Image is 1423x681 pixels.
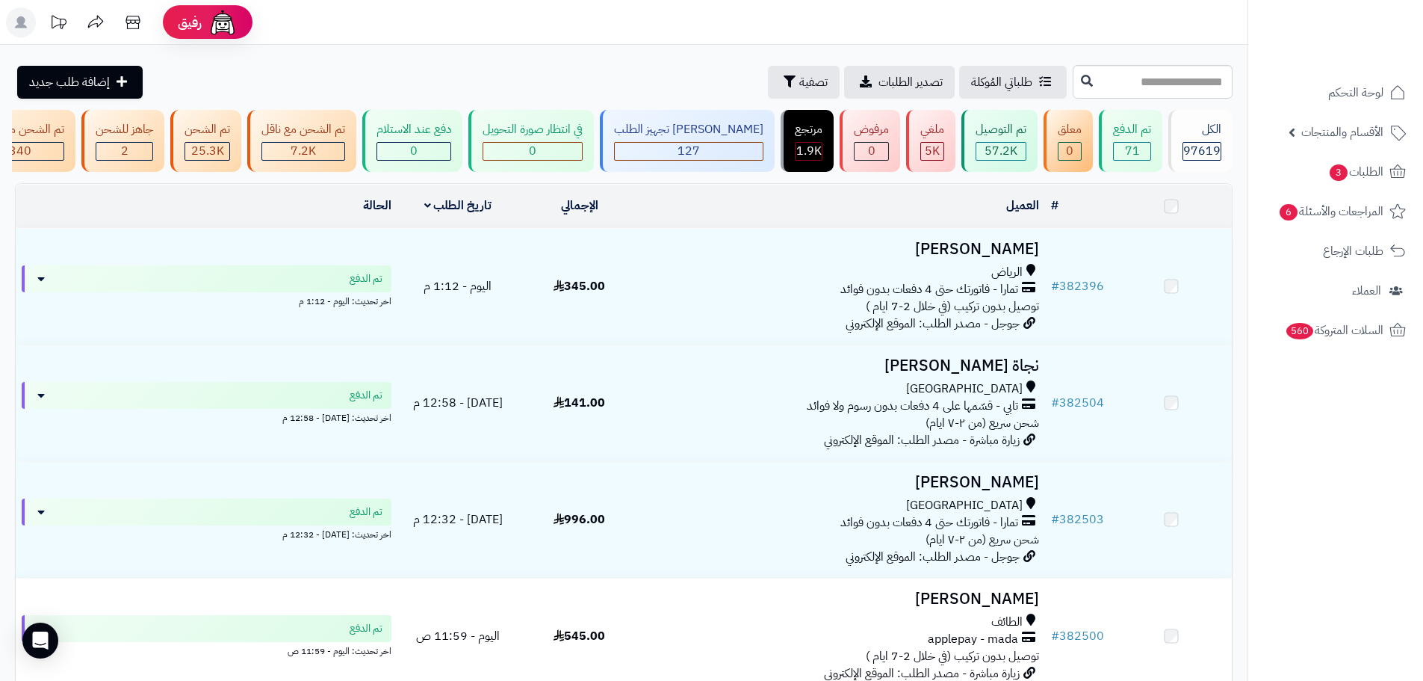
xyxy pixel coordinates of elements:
span: توصيل بدون تركيب (في خلال 2-7 ايام ) [866,298,1039,315]
span: 0 [410,142,418,160]
a: تم الشحن 25.3K [167,110,244,172]
span: # [1051,394,1059,412]
span: توصيل بدون تركيب (في خلال 2-7 ايام ) [866,647,1039,665]
a: مرتجع 1.9K [778,110,837,172]
a: ملغي 5K [903,110,958,172]
div: [PERSON_NAME] تجهيز الطلب [614,121,763,138]
span: تمارا - فاتورتك حتى 4 دفعات بدون فوائد [840,281,1018,298]
span: جوجل - مصدر الطلب: الموقع الإلكتروني [846,548,1020,566]
span: # [1051,627,1059,645]
span: 345.00 [554,277,605,295]
span: 3 [1330,164,1348,181]
a: في انتظار صورة التحويل 0 [465,110,597,172]
a: المراجعات والأسئلة6 [1257,194,1414,229]
div: 7222 [262,143,344,160]
a: دفع عند الاستلام 0 [359,110,465,172]
span: [DATE] - 12:58 م [413,394,503,412]
span: الأقسام والمنتجات [1301,122,1383,143]
h3: [PERSON_NAME] [646,474,1039,491]
span: 0 [529,142,536,160]
div: اخر تحديث: اليوم - 11:59 ص [22,642,391,658]
div: 5011 [921,143,943,160]
a: الكل97619 [1165,110,1236,172]
a: معلق 0 [1041,110,1096,172]
div: اخر تحديث: اليوم - 1:12 م [22,292,391,308]
span: 127 [678,142,700,160]
span: تم الدفع [350,271,382,286]
a: الحالة [363,197,391,215]
span: الطائف [991,614,1023,631]
span: العملاء [1352,280,1381,301]
span: [DATE] - 12:32 م [413,511,503,529]
span: تم الدفع [350,388,382,403]
a: #382396 [1051,277,1104,295]
button: تصفية [768,66,840,99]
span: 97619 [1183,142,1221,160]
div: في انتظار صورة التحويل [483,121,583,138]
span: المراجعات والأسئلة [1278,201,1383,222]
div: 127 [615,143,763,160]
div: 25261 [185,143,229,160]
span: شحن سريع (من ٢-٧ ايام) [926,531,1039,549]
span: تصفية [799,73,828,91]
a: طلباتي المُوكلة [959,66,1067,99]
a: مرفوض 0 [837,110,903,172]
a: السلات المتروكة560 [1257,312,1414,348]
div: دفع عند الاستلام [376,121,451,138]
div: Open Intercom Messenger [22,623,58,659]
a: لوحة التحكم [1257,75,1414,111]
div: 0 [377,143,450,160]
div: اخر تحديث: [DATE] - 12:32 م [22,526,391,541]
a: #382504 [1051,394,1104,412]
div: مرفوض [854,121,889,138]
div: ملغي [920,121,944,138]
a: #382500 [1051,627,1104,645]
div: 71 [1114,143,1150,160]
span: طلبات الإرجاع [1323,241,1383,262]
img: logo-2.png [1321,37,1409,69]
span: 71 [1125,142,1140,160]
span: طلباتي المُوكلة [971,73,1032,91]
a: العميل [1006,197,1039,215]
span: تصدير الطلبات [878,73,943,91]
a: تم التوصيل 57.2K [958,110,1041,172]
div: 0 [1058,143,1081,160]
span: 5K [925,142,940,160]
a: العملاء [1257,273,1414,309]
a: تصدير الطلبات [844,66,955,99]
span: الطلبات [1328,161,1383,182]
span: [GEOGRAPHIC_DATA] [906,380,1023,398]
span: 57.2K [985,142,1017,160]
span: # [1051,277,1059,295]
span: 25.3K [191,142,224,160]
span: اليوم - 1:12 م [424,277,492,295]
span: 0 [1066,142,1073,160]
a: تم الشحن مع ناقل 7.2K [244,110,359,172]
span: رفيق [178,13,202,31]
a: [PERSON_NAME] تجهيز الطلب 127 [597,110,778,172]
h3: [PERSON_NAME] [646,591,1039,608]
span: زيارة مباشرة - مصدر الطلب: الموقع الإلكتروني [824,431,1020,449]
div: اخر تحديث: [DATE] - 12:58 م [22,409,391,425]
img: ai-face.png [208,7,238,37]
span: السلات المتروكة [1285,320,1383,341]
a: تاريخ الطلب [424,197,492,215]
span: تم الدفع [350,505,382,520]
span: 545.00 [554,627,605,645]
a: طلبات الإرجاع [1257,233,1414,269]
a: جاهز للشحن 2 [78,110,167,172]
span: 340 [9,142,31,160]
span: جوجل - مصدر الطلب: الموقع الإلكتروني [846,315,1020,333]
span: 560 [1286,323,1313,339]
span: تمارا - فاتورتك حتى 4 دفعات بدون فوائد [840,514,1018,531]
h3: [PERSON_NAME] [646,241,1039,258]
div: 0 [483,143,582,160]
h3: نجاة [PERSON_NAME] [646,357,1039,375]
span: تابي - قسّمها على 4 دفعات بدون رسوم ولا فوائد [807,398,1018,415]
span: 2 [121,142,128,160]
div: 1856 [796,143,822,160]
span: 141.00 [554,394,605,412]
span: 0 [868,142,875,160]
span: لوحة التحكم [1328,82,1383,103]
div: جاهز للشحن [96,121,153,138]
